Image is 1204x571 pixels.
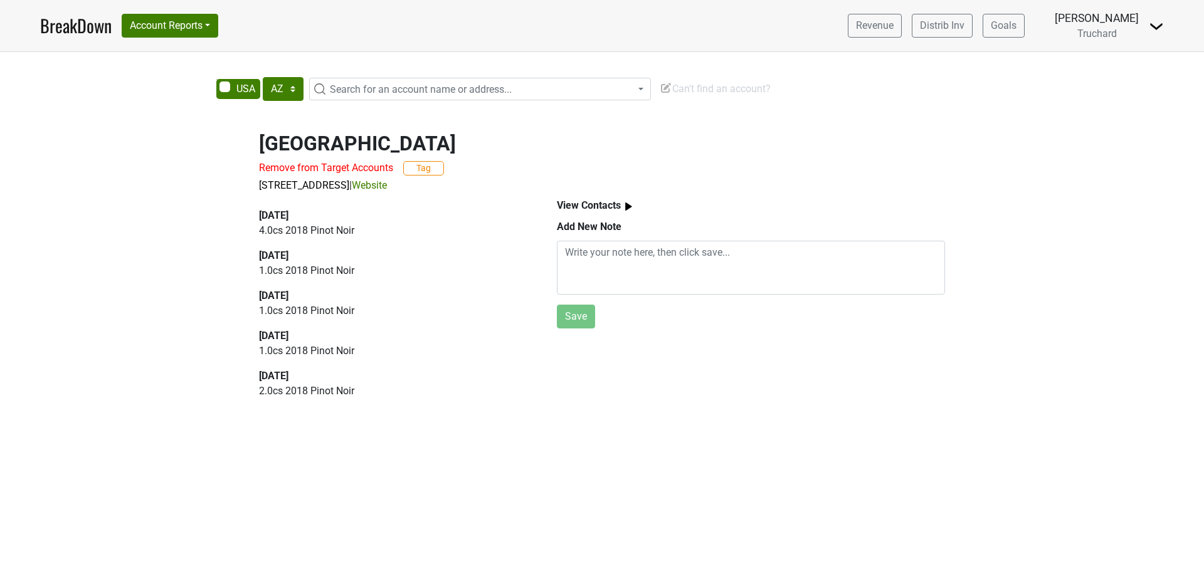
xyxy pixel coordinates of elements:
[259,208,528,223] div: [DATE]
[122,14,218,38] button: Account Reports
[259,343,528,359] p: 1.0 cs 2018 Pinot Noir
[259,248,528,263] div: [DATE]
[259,178,945,193] p: |
[848,14,902,38] a: Revenue
[259,263,528,278] p: 1.0 cs 2018 Pinot Noir
[259,223,528,238] p: 4.0 cs 2018 Pinot Noir
[259,328,528,343] div: [DATE]
[557,199,621,211] b: View Contacts
[660,83,771,95] span: Can't find an account?
[40,13,112,39] a: BreakDown
[983,14,1025,38] a: Goals
[259,288,528,303] div: [DATE]
[259,162,393,174] span: Remove from Target Accounts
[259,132,945,155] h2: [GEOGRAPHIC_DATA]
[330,83,512,95] span: Search for an account name or address...
[1077,28,1117,39] span: Truchard
[259,179,349,191] a: [STREET_ADDRESS]
[259,384,528,399] p: 2.0 cs 2018 Pinot Noir
[557,221,621,233] b: Add New Note
[352,179,387,191] a: Website
[621,199,636,214] img: arrow_right.svg
[660,81,672,94] img: Edit
[1149,19,1164,34] img: Dropdown Menu
[259,303,528,318] p: 1.0 cs 2018 Pinot Noir
[259,369,528,384] div: [DATE]
[912,14,973,38] a: Distrib Inv
[403,161,444,175] button: Tag
[1055,10,1139,26] div: [PERSON_NAME]
[557,305,595,328] button: Save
